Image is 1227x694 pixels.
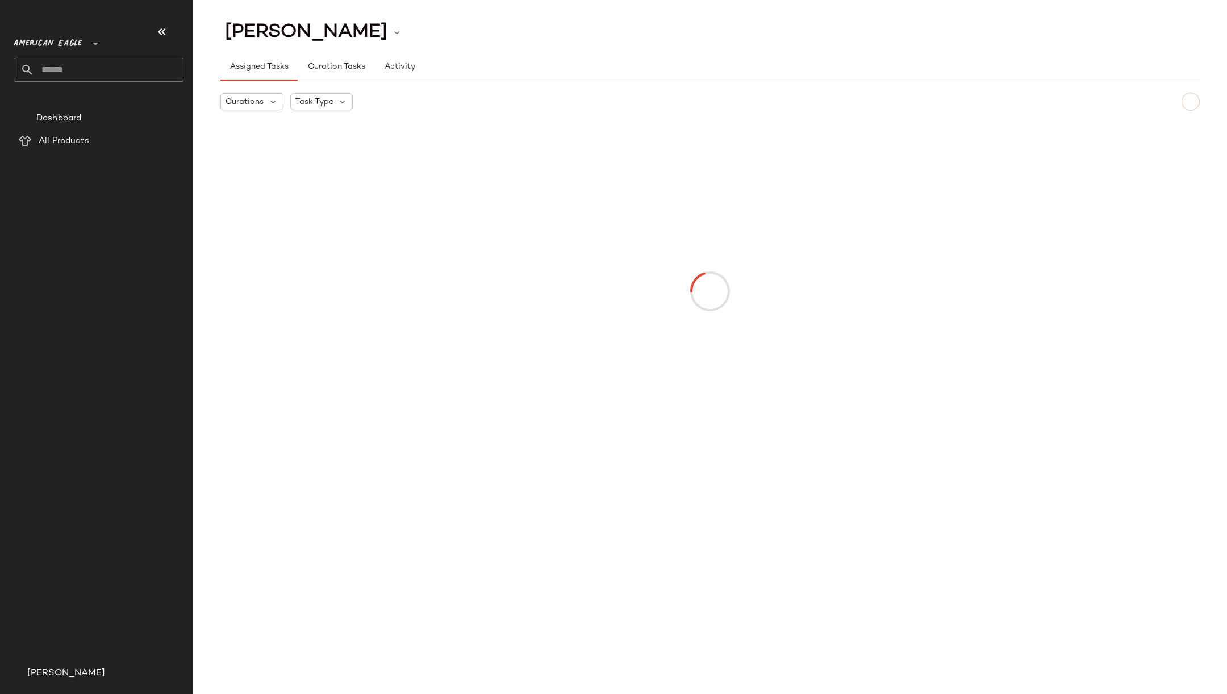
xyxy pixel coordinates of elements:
[14,31,82,51] span: American Eagle
[226,96,264,108] span: Curations
[36,112,81,125] span: Dashboard
[307,62,365,72] span: Curation Tasks
[39,135,89,148] span: All Products
[27,667,105,680] span: [PERSON_NAME]
[229,62,289,72] span: Assigned Tasks
[384,62,415,72] span: Activity
[295,96,333,108] span: Task Type
[225,22,387,43] span: [PERSON_NAME]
